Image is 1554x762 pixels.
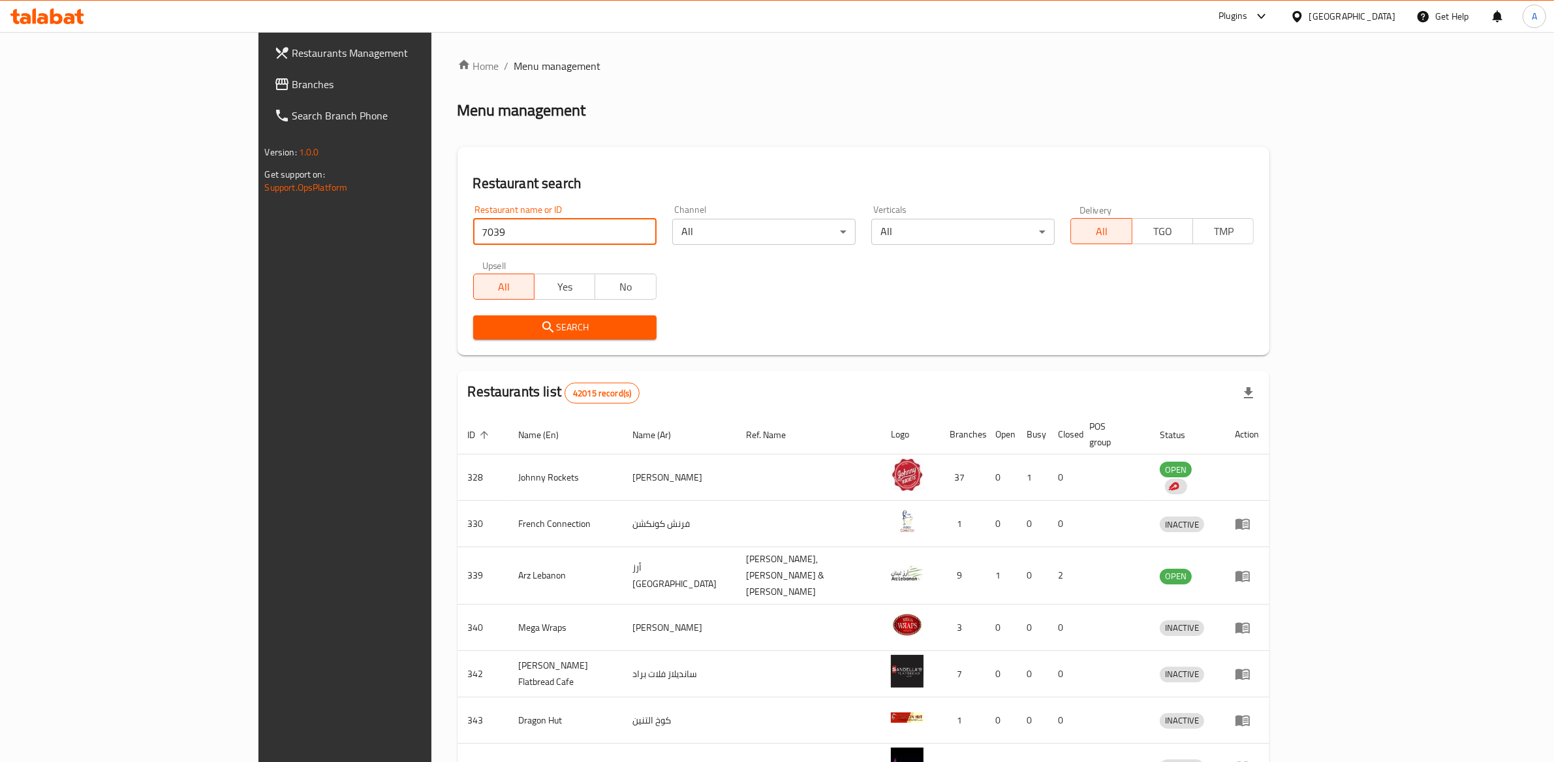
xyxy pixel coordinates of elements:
div: Menu [1235,620,1259,635]
img: Arz Lebanon [891,557,924,590]
span: OPEN [1160,569,1192,584]
td: 3 [939,605,985,651]
div: INACTIVE [1160,620,1204,636]
td: 0 [1016,547,1048,605]
td: Mega Wraps [508,605,623,651]
span: Restaurants Management [292,45,508,61]
span: OPEN [1160,462,1192,477]
span: POS group [1089,419,1134,450]
div: Total records count [565,383,640,404]
div: Export file [1233,377,1264,409]
td: [PERSON_NAME] [622,454,736,501]
td: 0 [1016,651,1048,697]
td: 0 [1048,454,1079,501]
img: Dragon Hut [891,701,924,734]
a: Search Branch Phone [264,100,518,131]
button: Yes [534,274,595,300]
td: 1 [985,547,1016,605]
td: 0 [1016,501,1048,547]
td: 9 [939,547,985,605]
span: INACTIVE [1160,517,1204,532]
th: Busy [1016,415,1048,454]
button: No [595,274,656,300]
span: Get support on: [265,166,325,183]
div: Menu [1235,712,1259,728]
td: سانديلاز فلات براد [622,651,736,697]
span: Version: [265,144,297,161]
div: Plugins [1219,8,1247,24]
td: كوخ التنين [622,697,736,744]
div: All [672,219,856,245]
span: INACTIVE [1160,667,1204,682]
span: TMP [1198,222,1249,241]
span: TGO [1138,222,1188,241]
div: Indicates that the vendor menu management has been moved to DH Catalog service [1165,479,1187,494]
div: INACTIVE [1160,516,1204,532]
span: Branches [292,76,508,92]
span: 1.0.0 [299,144,319,161]
label: Delivery [1080,205,1112,214]
td: [PERSON_NAME] [622,605,736,651]
td: 0 [985,697,1016,744]
th: Logo [880,415,939,454]
img: Johnny Rockets [891,458,924,491]
span: ID [468,427,493,443]
span: Menu management [514,58,601,74]
span: No [600,278,651,296]
td: 0 [1048,697,1079,744]
span: Ref. Name [746,427,803,443]
td: 0 [1048,651,1079,697]
img: delivery hero logo [1168,481,1179,492]
td: 7 [939,651,985,697]
button: All [473,274,535,300]
td: [PERSON_NAME],[PERSON_NAME] & [PERSON_NAME] [736,547,880,605]
div: OPEN [1160,462,1192,477]
td: فرنش كونكشن [622,501,736,547]
td: 0 [985,651,1016,697]
a: Support.OpsPlatform [265,179,348,196]
span: 42015 record(s) [565,387,639,400]
button: Search [473,315,657,340]
th: Action [1224,415,1269,454]
div: Menu [1235,666,1259,682]
span: INACTIVE [1160,620,1204,635]
td: Arz Lebanon [508,547,623,605]
th: Closed [1048,415,1079,454]
nav: breadcrumb [458,58,1270,74]
td: French Connection [508,501,623,547]
img: Mega Wraps [891,609,924,641]
span: All [1076,222,1127,241]
a: Restaurants Management [264,37,518,69]
div: Menu [1235,568,1259,584]
td: 0 [1048,605,1079,651]
div: Menu [1235,516,1259,532]
td: 0 [985,605,1016,651]
td: 1 [939,501,985,547]
span: All [479,278,529,296]
a: Branches [264,69,518,100]
th: Open [985,415,1016,454]
span: A [1532,9,1537,24]
td: 1 [939,697,985,744]
img: French Connection [891,505,924,537]
td: 0 [985,454,1016,501]
td: 0 [1016,697,1048,744]
span: Name (En) [519,427,576,443]
td: 2 [1048,547,1079,605]
span: Search [484,319,646,336]
td: 37 [939,454,985,501]
span: INACTIVE [1160,713,1204,728]
div: [GEOGRAPHIC_DATA] [1309,9,1395,24]
td: 0 [985,501,1016,547]
span: Name (Ar) [632,427,688,443]
h2: Menu management [458,100,586,121]
td: 0 [1016,605,1048,651]
td: Dragon Hut [508,697,623,744]
td: Johnny Rockets [508,454,623,501]
button: All [1070,218,1132,244]
img: Sandella's Flatbread Cafe [891,655,924,688]
label: Upsell [482,261,506,270]
td: 1 [1016,454,1048,501]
